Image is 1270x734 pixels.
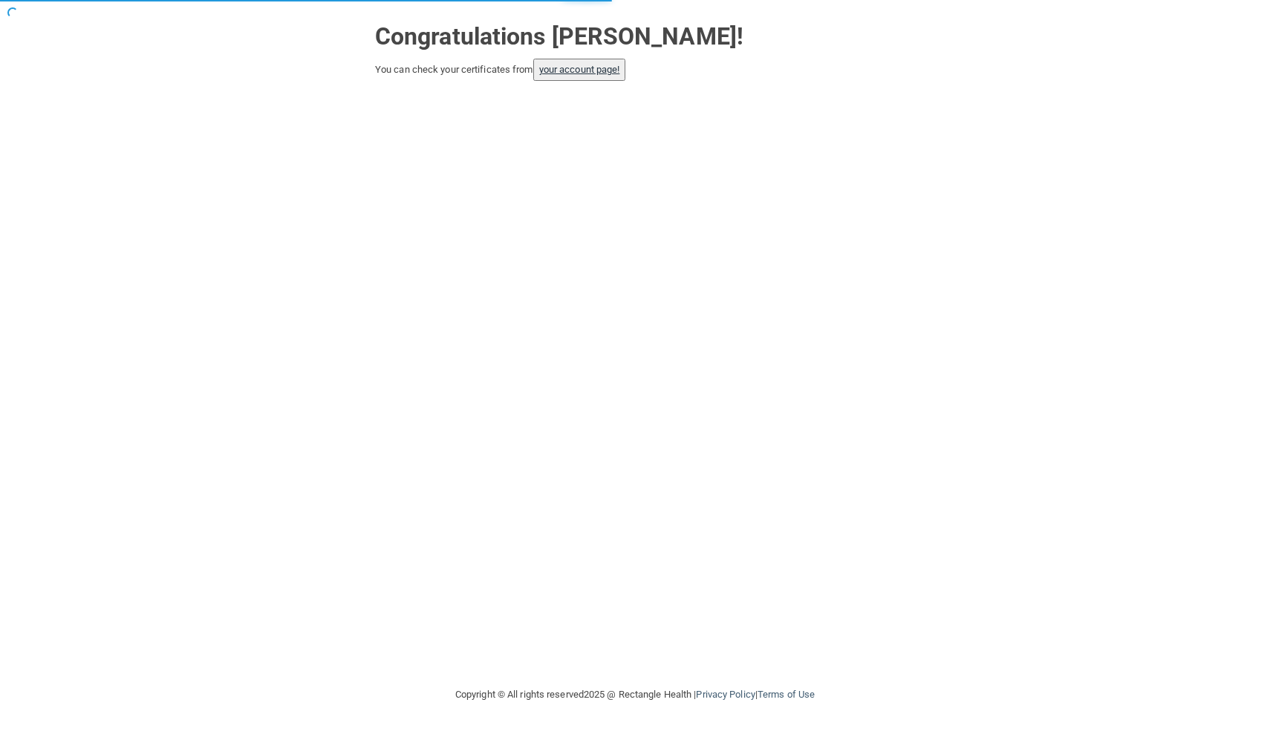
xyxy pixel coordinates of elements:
[696,689,755,700] a: Privacy Policy
[364,671,906,718] div: Copyright © All rights reserved 2025 @ Rectangle Health | |
[375,59,895,81] div: You can check your certificates from
[533,59,626,81] button: your account page!
[375,22,743,50] strong: Congratulations [PERSON_NAME]!
[539,64,620,75] a: your account page!
[758,689,815,700] a: Terms of Use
